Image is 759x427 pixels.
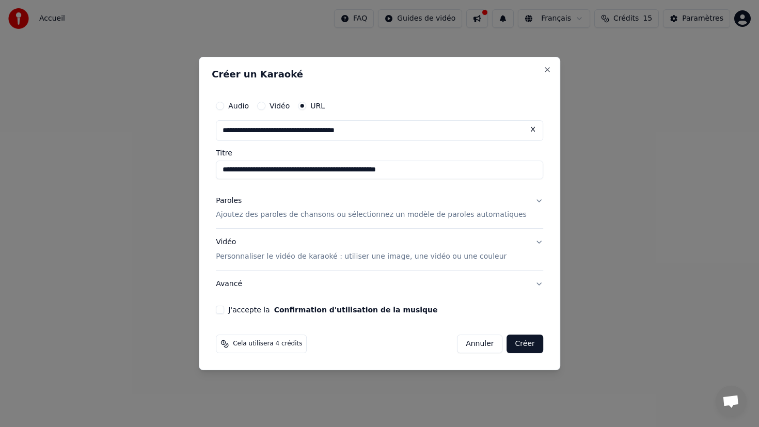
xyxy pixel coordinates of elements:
button: Créer [507,335,543,353]
span: Cela utilisera 4 crédits [233,340,302,348]
label: Vidéo [270,102,290,109]
h2: Créer un Karaoké [212,70,547,79]
button: ParolesAjoutez des paroles de chansons ou sélectionnez un modèle de paroles automatiques [216,187,543,229]
div: Paroles [216,196,242,206]
button: VidéoPersonnaliser le vidéo de karaoké : utiliser une image, une vidéo ou une couleur [216,229,543,271]
button: Annuler [457,335,502,353]
label: J'accepte la [228,306,437,313]
label: Audio [228,102,249,109]
button: Avancé [216,271,543,297]
button: J'accepte la [274,306,438,313]
div: Vidéo [216,238,507,262]
label: Titre [216,149,543,156]
label: URL [310,102,325,109]
p: Ajoutez des paroles de chansons ou sélectionnez un modèle de paroles automatiques [216,210,527,220]
p: Personnaliser le vidéo de karaoké : utiliser une image, une vidéo ou une couleur [216,251,507,262]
